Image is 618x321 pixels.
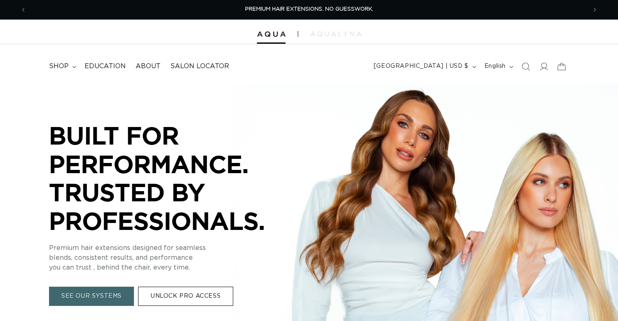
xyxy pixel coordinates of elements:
[136,62,161,71] span: About
[374,62,469,71] span: [GEOGRAPHIC_DATA] | USD $
[138,287,233,306] a: UNLOCK PRO ACCESS
[85,62,126,71] span: Education
[49,243,294,253] p: Premium hair extensions designed for seamless
[170,62,229,71] span: Salon Locator
[310,31,361,36] img: aqualyna.com
[257,31,286,37] img: Aqua Hair Extensions
[131,57,165,76] a: About
[165,57,234,76] a: Salon Locator
[49,62,69,71] span: shop
[245,7,373,12] span: PREMIUM HAIR EXTENSIONS. NO GUESSWORK.
[14,2,32,18] button: Previous announcement
[369,59,480,74] button: [GEOGRAPHIC_DATA] | USD $
[80,57,131,76] a: Education
[517,58,535,76] summary: Search
[49,263,294,273] p: you can trust , behind the chair, every time.
[49,287,134,306] a: SEE OUR SYSTEMS
[480,59,517,74] button: English
[586,2,604,18] button: Next announcement
[49,253,294,263] p: blends, consistent results, and performance
[44,57,80,76] summary: shop
[484,62,506,71] span: English
[49,121,294,235] p: BUILT FOR PERFORMANCE. TRUSTED BY PROFESSIONALS.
